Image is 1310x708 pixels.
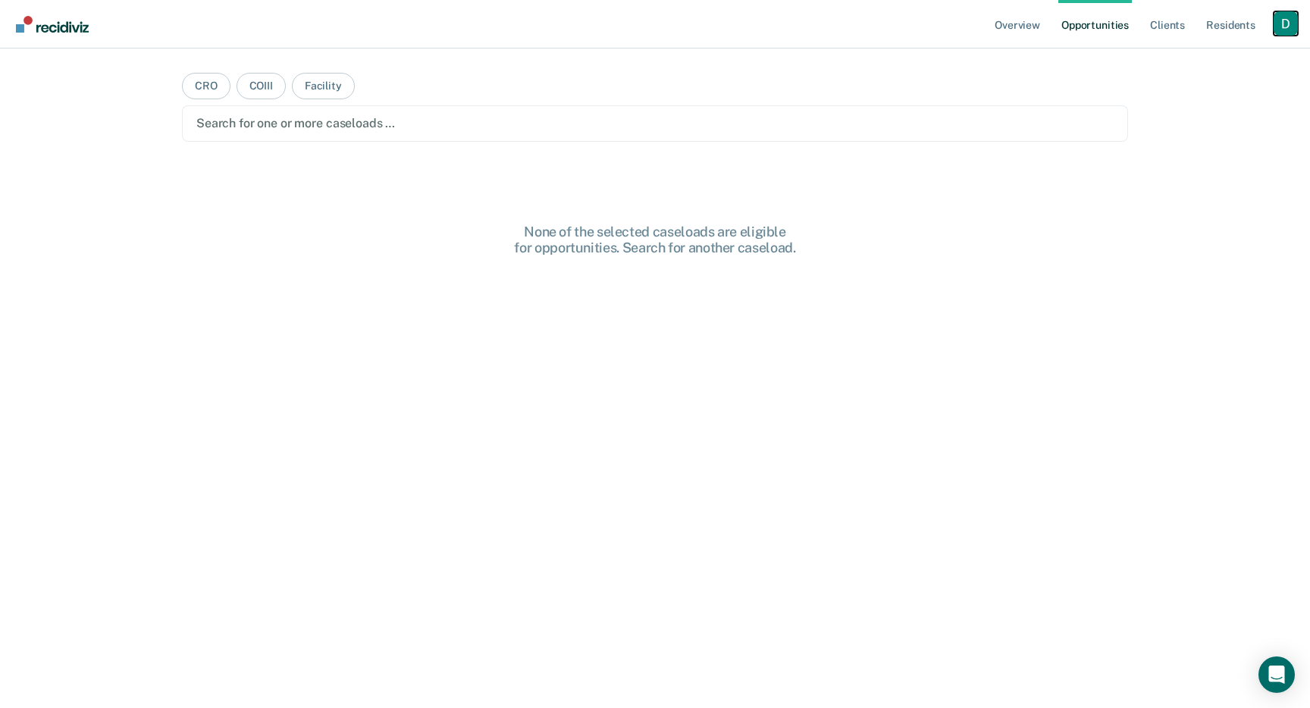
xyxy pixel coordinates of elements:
img: Recidiviz [16,16,89,33]
button: Facility [292,73,355,99]
button: Profile dropdown button [1274,11,1298,36]
button: COIII [237,73,286,99]
button: CRO [182,73,230,99]
div: Open Intercom Messenger [1258,656,1295,693]
div: None of the selected caseloads are eligible for opportunities. Search for another caseload. [412,224,898,256]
